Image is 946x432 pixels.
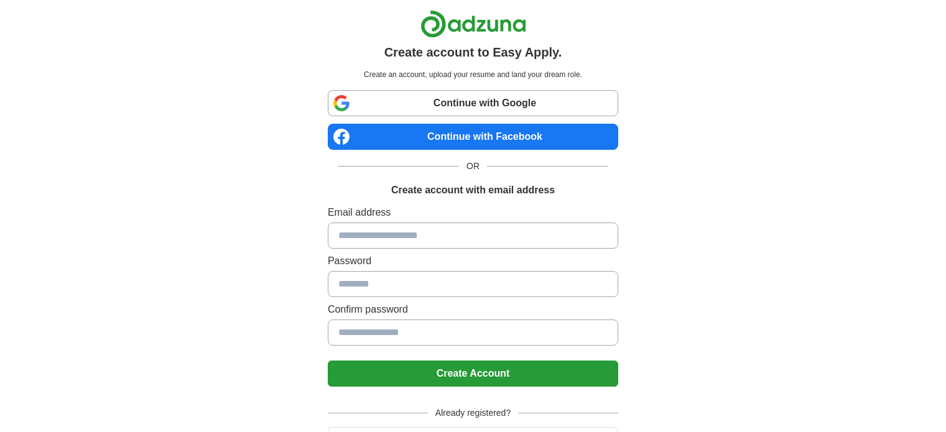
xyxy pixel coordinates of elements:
span: Already registered? [428,407,518,420]
label: Confirm password [328,302,618,317]
p: Create an account, upload your resume and land your dream role. [330,69,616,80]
span: OR [459,160,487,173]
a: Continue with Facebook [328,124,618,150]
a: Continue with Google [328,90,618,116]
button: Create Account [328,361,618,387]
label: Password [328,254,618,269]
label: Email address [328,205,618,220]
h1: Create account with email address [391,183,555,198]
img: Adzuna logo [420,10,526,38]
h1: Create account to Easy Apply. [384,43,562,62]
